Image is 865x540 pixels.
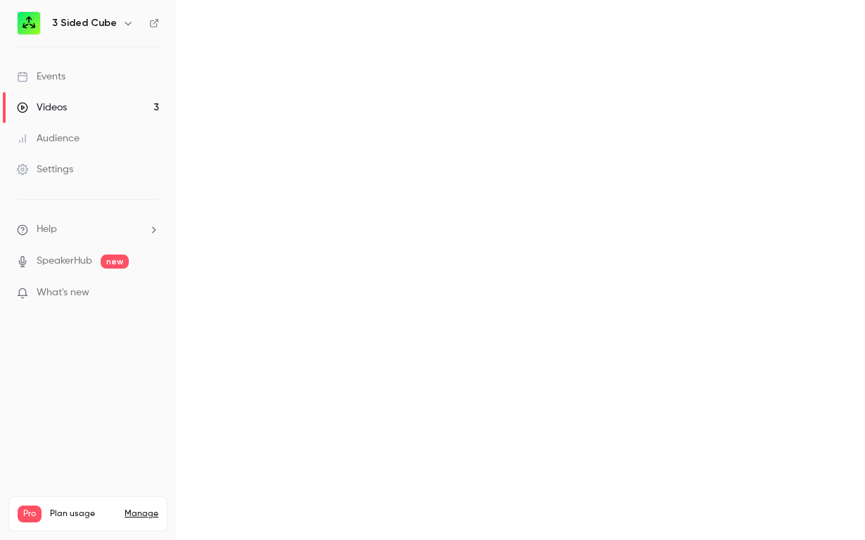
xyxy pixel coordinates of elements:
div: Videos [17,101,67,115]
div: Settings [17,162,73,176]
span: What's new [37,285,89,300]
h6: 3 Sided Cube [52,16,117,30]
a: SpeakerHub [37,254,92,269]
img: 3 Sided Cube [18,12,40,34]
div: Events [17,70,65,84]
a: Manage [125,508,158,520]
span: Pro [18,506,42,522]
span: Help [37,222,57,237]
li: help-dropdown-opener [17,222,159,237]
span: new [101,255,129,269]
div: Audience [17,131,80,146]
span: Plan usage [50,508,116,520]
iframe: Noticeable Trigger [142,287,159,300]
